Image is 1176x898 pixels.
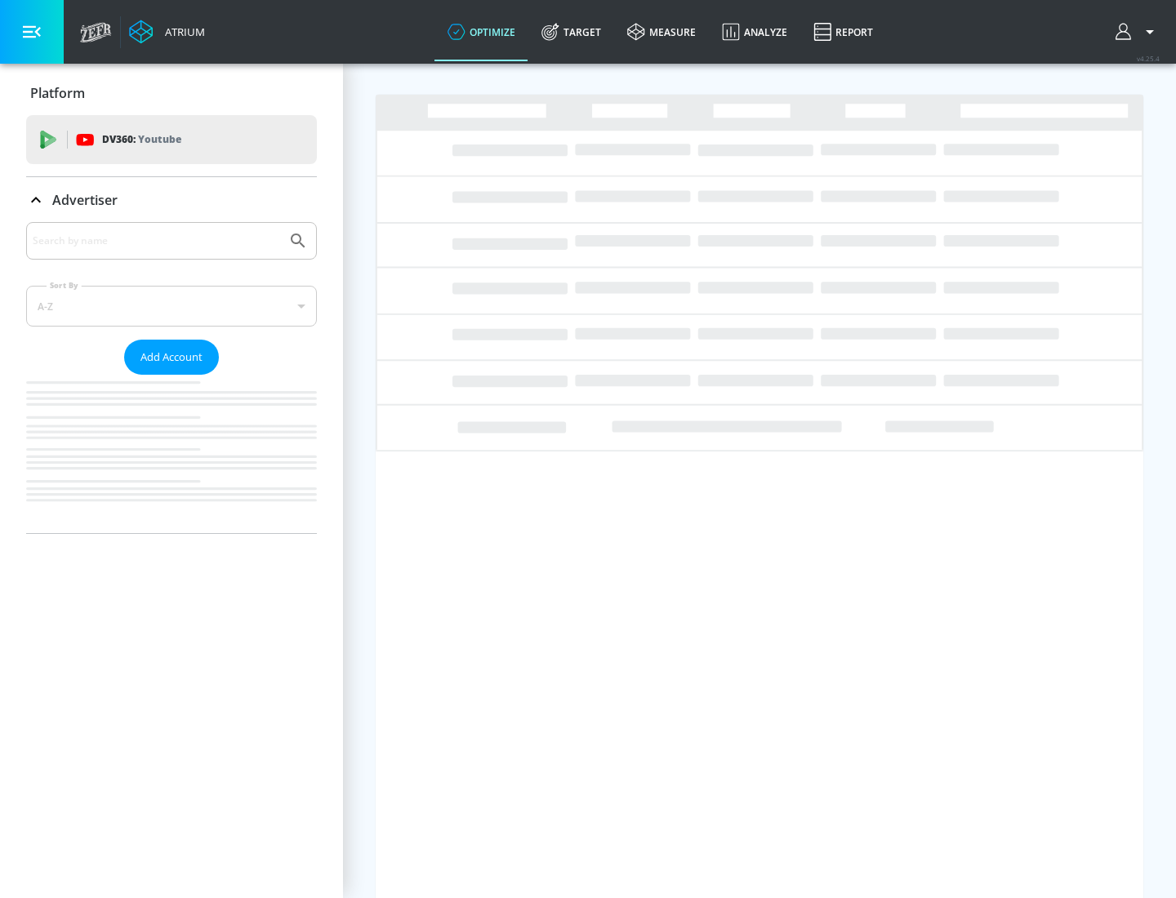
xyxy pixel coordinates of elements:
span: v 4.25.4 [1137,54,1160,63]
p: Advertiser [52,191,118,209]
a: Target [528,2,614,61]
span: Add Account [140,348,203,367]
button: Add Account [124,340,219,375]
a: Report [800,2,886,61]
label: Sort By [47,280,82,291]
div: DV360: Youtube [26,115,317,164]
a: Atrium [129,20,205,44]
a: optimize [434,2,528,61]
p: DV360: [102,131,181,149]
a: Analyze [709,2,800,61]
nav: list of Advertiser [26,375,317,533]
input: Search by name [33,230,280,251]
p: Platform [30,84,85,102]
div: Atrium [158,24,205,39]
a: measure [614,2,709,61]
p: Youtube [138,131,181,148]
div: Advertiser [26,177,317,223]
div: Advertiser [26,222,317,533]
div: Platform [26,70,317,116]
div: A-Z [26,286,317,327]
